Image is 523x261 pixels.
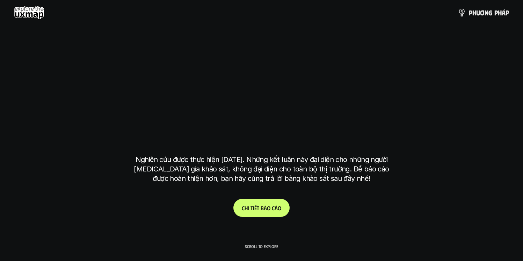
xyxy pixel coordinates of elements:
[253,205,254,211] span: i
[245,205,248,211] span: h
[502,9,506,16] span: á
[250,205,253,211] span: t
[261,205,264,211] span: b
[134,59,389,89] h1: phạm vi công việc của
[254,205,257,211] span: ế
[272,205,275,211] span: c
[238,44,291,52] h6: Kết quả nghiên cứu
[480,9,485,16] span: ơ
[498,9,502,16] span: h
[469,9,472,16] span: p
[245,244,278,249] p: Scroll to explore
[137,115,386,144] h1: tại [GEOGRAPHIC_DATA]
[275,205,278,211] span: á
[472,9,476,16] span: h
[242,205,245,211] span: C
[131,155,393,183] p: Nghiên cứu được thực hiện [DATE]. Những kết luận này đại diện cho những người [MEDICAL_DATA] gia ...
[488,9,493,16] span: g
[264,205,267,211] span: á
[485,9,488,16] span: n
[494,9,498,16] span: p
[267,205,270,211] span: o
[248,205,249,211] span: i
[476,9,480,16] span: ư
[506,9,509,16] span: p
[458,6,509,20] a: phươngpháp
[257,205,259,211] span: t
[233,199,290,217] a: Chitiếtbáocáo
[278,205,281,211] span: o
